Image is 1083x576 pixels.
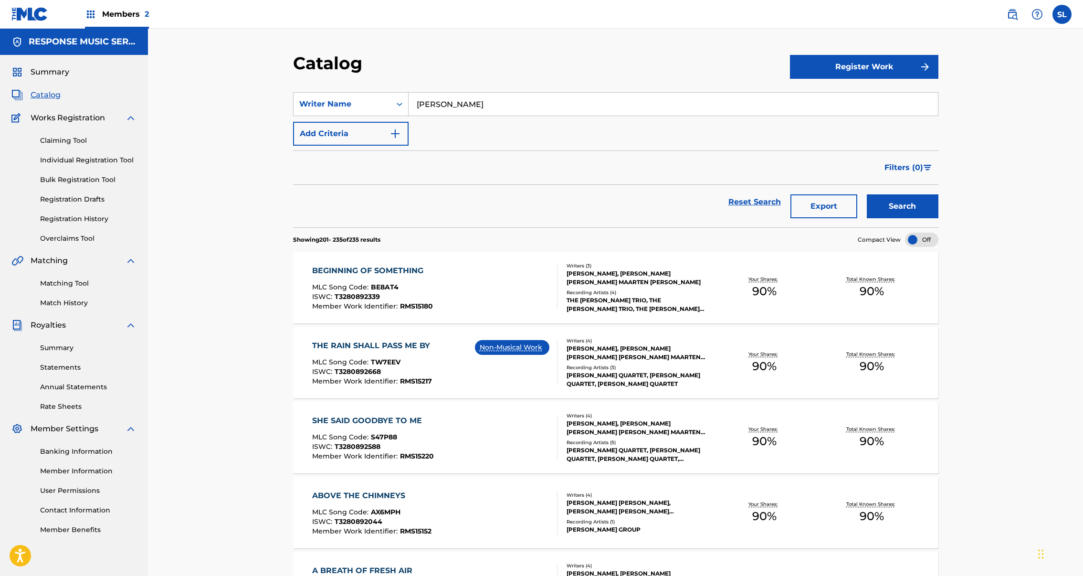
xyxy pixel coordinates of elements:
a: SummarySummary [11,66,69,78]
span: 90 % [860,433,884,450]
img: expand [125,423,137,435]
img: expand [125,112,137,124]
span: 90 % [752,358,777,375]
span: RMS15220 [400,452,434,460]
a: Reset Search [724,192,786,213]
a: Rate Sheets [40,402,137,412]
div: Help [1028,5,1047,24]
div: [PERSON_NAME] QUARTET, [PERSON_NAME] QUARTET, [PERSON_NAME] QUARTET, [PERSON_NAME] QUARTET, [PERS... [567,446,711,463]
a: Member Benefits [40,525,137,535]
button: Filters (0) [879,156,938,180]
img: Top Rightsholders [85,9,96,20]
div: Recording Artists ( 3 ) [567,364,711,371]
span: RMS15180 [400,302,433,310]
h2: Catalog [293,53,367,74]
span: 90 % [860,358,884,375]
div: ABOVE THE CHIMNEYS [312,490,431,501]
img: expand [125,255,137,267]
img: help [1031,9,1043,20]
div: Recording Artists ( 5 ) [567,439,711,446]
img: expand [125,320,137,331]
span: T3280892339 [335,292,380,301]
div: User Menu [1052,5,1072,24]
span: 90 % [752,283,777,300]
div: Writers ( 3 ) [567,262,711,269]
a: Overclaims Tool [40,234,137,244]
iframe: Chat Widget [1035,530,1083,576]
a: Member Information [40,466,137,476]
a: ABOVE THE CHIMNEYSMLC Song Code:AX6MPHISWC:T3280892044Member Work Identifier:RMS15152Writers (4)[... [293,477,938,548]
span: MLC Song Code : [312,433,371,441]
span: ISWC : [312,292,335,301]
div: [PERSON_NAME] QUARTET, [PERSON_NAME] QUARTET, [PERSON_NAME] QUARTET [567,371,711,388]
a: Banking Information [40,447,137,457]
img: filter [924,165,932,171]
p: Total Known Shares: [846,426,897,433]
a: User Permissions [40,486,137,496]
button: Register Work [790,55,938,79]
span: Members [102,9,149,20]
div: [PERSON_NAME] GROUP [567,525,711,534]
div: [PERSON_NAME], [PERSON_NAME] [PERSON_NAME] [PERSON_NAME] MAARTEN [PERSON_NAME] [567,419,711,437]
span: BE8AT4 [371,283,399,291]
div: THE [PERSON_NAME] TRIO, THE [PERSON_NAME] TRIO, THE [PERSON_NAME] TRIO, THE [PERSON_NAME] TRIO [567,296,711,313]
a: Public Search [1003,5,1022,24]
a: Registration History [40,214,137,224]
div: Writer Name [299,98,385,110]
img: Accounts [11,36,23,48]
div: Chatt-widget [1035,530,1083,576]
button: Search [867,194,938,218]
iframe: Resource Center [1056,397,1083,476]
span: ISWC : [312,517,335,526]
img: Catalog [11,89,23,101]
p: Total Known Shares: [846,501,897,508]
div: Writers ( 4 ) [567,491,711,499]
span: Member Settings [31,423,98,435]
div: [PERSON_NAME], [PERSON_NAME] [PERSON_NAME] [PERSON_NAME] MAARTEN [PERSON_NAME] [567,344,711,362]
p: Your Shares: [748,351,780,358]
img: search [1007,9,1018,20]
a: THE RAIN SHALL PASS ME BYMLC Song Code:TW7EEVISWC:T3280892668Member Work Identifier:RMS15217Non-M... [293,327,938,398]
div: BEGINNING OF SOMETHING [312,265,433,277]
span: Member Work Identifier : [312,527,400,535]
button: Add Criteria [293,122,409,146]
div: Recording Artists ( 1 ) [567,518,711,525]
a: Match History [40,298,137,308]
span: T3280892044 [335,517,382,526]
a: CatalogCatalog [11,89,61,101]
span: Compact View [858,235,901,244]
div: Recording Artists ( 4 ) [567,289,711,296]
a: Individual Registration Tool [40,155,137,165]
span: 90 % [752,433,777,450]
div: THE RAIN SHALL PASS ME BY [312,340,435,352]
a: BEGINNING OF SOMETHINGMLC Song Code:BE8AT4ISWC:T3280892339Member Work Identifier:RMS15180Writers ... [293,252,938,323]
a: Claiming Tool [40,136,137,146]
p: Total Known Shares: [846,351,897,358]
span: MLC Song Code : [312,358,371,366]
span: T3280892588 [335,442,380,451]
p: Your Shares: [748,276,780,283]
a: SHE SAID GOODBYE TO MEMLC Song Code:S47P88ISWC:T3280892588Member Work Identifier:RMS15220Writers ... [293,402,938,473]
span: ISWC : [312,367,335,376]
span: ISWC : [312,442,335,451]
a: Bulk Registration Tool [40,175,137,185]
img: Works Registration [11,112,24,124]
h5: RESPONSE MUSIC SERVICES [29,36,137,47]
img: Member Settings [11,423,23,435]
span: Member Work Identifier : [312,452,400,460]
a: Matching Tool [40,278,137,288]
a: Statements [40,363,137,373]
div: SHE SAID GOODBYE TO ME [312,415,434,427]
img: Matching [11,255,23,267]
span: 2 [145,10,149,19]
span: S47P88 [371,433,397,441]
span: MLC Song Code : [312,283,371,291]
div: Writers ( 4 ) [567,562,711,569]
button: Export [790,194,857,218]
span: AX6MPH [371,508,400,516]
p: Your Shares: [748,501,780,508]
div: Dra [1038,540,1044,568]
img: Royalties [11,320,23,331]
span: Royalties [31,320,66,331]
span: RMS15152 [400,527,431,535]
